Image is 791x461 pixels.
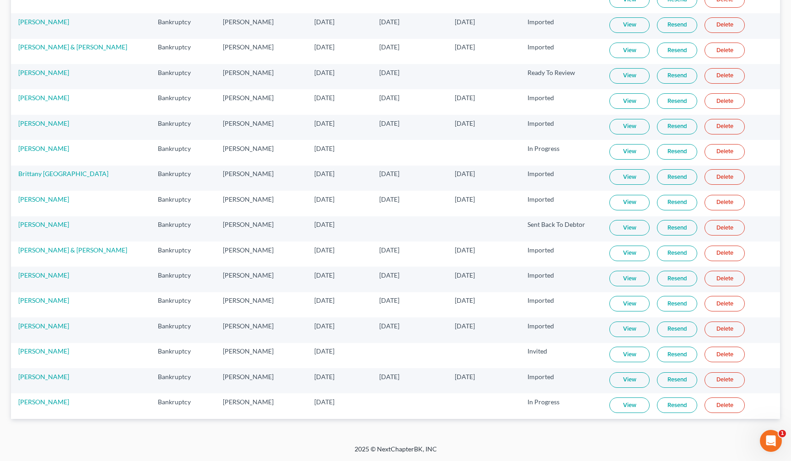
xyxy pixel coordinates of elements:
[18,398,69,406] a: [PERSON_NAME]
[215,393,307,418] td: [PERSON_NAME]
[609,372,650,388] a: View
[151,13,215,38] td: Bankruptcy
[705,220,745,236] a: Delete
[705,169,745,185] a: Delete
[314,246,334,254] span: [DATE]
[18,347,69,355] a: [PERSON_NAME]
[609,93,650,109] a: View
[18,246,127,254] a: [PERSON_NAME] & [PERSON_NAME]
[151,64,215,89] td: Bankruptcy
[520,216,602,241] td: Sent Back To Debtor
[520,368,602,393] td: Imported
[18,296,69,304] a: [PERSON_NAME]
[657,322,697,337] a: Resend
[215,89,307,114] td: [PERSON_NAME]
[151,343,215,368] td: Bankruptcy
[314,347,334,355] span: [DATE]
[455,296,475,304] span: [DATE]
[779,430,786,437] span: 1
[314,220,334,228] span: [DATE]
[609,43,650,58] a: View
[657,68,697,84] a: Resend
[18,94,69,102] a: [PERSON_NAME]
[151,241,215,267] td: Bankruptcy
[455,119,475,127] span: [DATE]
[314,271,334,279] span: [DATE]
[314,18,334,26] span: [DATE]
[215,343,307,368] td: [PERSON_NAME]
[609,144,650,160] a: View
[379,18,399,26] span: [DATE]
[657,347,697,362] a: Resend
[151,393,215,418] td: Bankruptcy
[215,64,307,89] td: [PERSON_NAME]
[520,115,602,140] td: Imported
[520,140,602,165] td: In Progress
[609,397,650,413] a: View
[657,119,697,134] a: Resend
[215,317,307,343] td: [PERSON_NAME]
[215,241,307,267] td: [PERSON_NAME]
[657,397,697,413] a: Resend
[609,322,650,337] a: View
[609,246,650,261] a: View
[520,166,602,191] td: Imported
[705,322,745,337] a: Delete
[609,347,650,362] a: View
[18,145,69,152] a: [PERSON_NAME]
[520,13,602,38] td: Imported
[520,317,602,343] td: Imported
[609,296,650,311] a: View
[705,17,745,33] a: Delete
[215,115,307,140] td: [PERSON_NAME]
[151,292,215,317] td: Bankruptcy
[151,368,215,393] td: Bankruptcy
[379,195,399,203] span: [DATE]
[314,322,334,330] span: [DATE]
[609,220,650,236] a: View
[657,372,697,388] a: Resend
[18,119,69,127] a: [PERSON_NAME]
[609,169,650,185] a: View
[455,322,475,330] span: [DATE]
[520,343,602,368] td: Invited
[657,93,697,109] a: Resend
[215,368,307,393] td: [PERSON_NAME]
[609,271,650,286] a: View
[18,373,69,381] a: [PERSON_NAME]
[314,296,334,304] span: [DATE]
[657,246,697,261] a: Resend
[314,69,334,76] span: [DATE]
[705,144,745,160] a: Delete
[18,43,127,51] a: [PERSON_NAME] & [PERSON_NAME]
[314,373,334,381] span: [DATE]
[379,94,399,102] span: [DATE]
[18,170,108,177] a: Brittany [GEOGRAPHIC_DATA]
[215,13,307,38] td: [PERSON_NAME]
[151,166,215,191] td: Bankruptcy
[18,18,69,26] a: [PERSON_NAME]
[455,94,475,102] span: [DATE]
[18,220,69,228] a: [PERSON_NAME]
[657,17,697,33] a: Resend
[18,271,69,279] a: [PERSON_NAME]
[314,43,334,51] span: [DATE]
[379,296,399,304] span: [DATE]
[455,373,475,381] span: [DATE]
[705,296,745,311] a: Delete
[520,393,602,418] td: In Progress
[520,241,602,267] td: Imported
[657,144,697,160] a: Resend
[609,17,650,33] a: View
[151,267,215,292] td: Bankruptcy
[379,373,399,381] span: [DATE]
[455,195,475,203] span: [DATE]
[151,216,215,241] td: Bankruptcy
[705,119,745,134] a: Delete
[215,216,307,241] td: [PERSON_NAME]
[455,43,475,51] span: [DATE]
[379,271,399,279] span: [DATE]
[18,195,69,203] a: [PERSON_NAME]
[609,68,650,84] a: View
[151,89,215,114] td: Bankruptcy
